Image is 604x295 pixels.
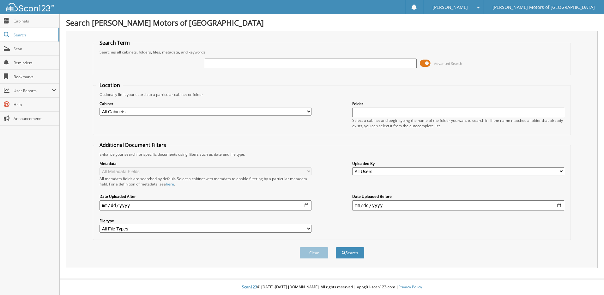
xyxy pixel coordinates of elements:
span: Reminders [14,60,56,66]
span: Announcements [14,116,56,121]
label: Uploaded By [352,161,564,166]
div: Select a cabinet and begin typing the name of the folder you want to search in. If the name match... [352,118,564,129]
div: All metadata fields are searched by default. Select a cabinet with metadata to enable filtering b... [100,176,311,187]
button: Search [336,247,364,259]
legend: Location [96,82,123,89]
button: Clear [300,247,328,259]
span: User Reports [14,88,52,93]
iframe: Chat Widget [572,265,604,295]
a: Privacy Policy [398,284,422,290]
span: Bookmarks [14,74,56,79]
label: File type [100,218,311,223]
div: © [DATE]-[DATE] [DOMAIN_NAME]. All rights reserved | appg01-scan123-com | [60,279,604,295]
span: Scan [14,46,56,52]
span: Advanced Search [434,61,462,66]
span: Cabinets [14,18,56,24]
span: Search [14,32,55,38]
input: start [100,200,311,210]
a: here [166,181,174,187]
span: Help [14,102,56,107]
span: [PERSON_NAME] Motors of [GEOGRAPHIC_DATA] [492,5,595,9]
div: Enhance your search for specific documents using filters such as date and file type. [96,152,567,157]
label: Cabinet [100,101,311,106]
div: Searches all cabinets, folders, files, metadata, and keywords [96,49,567,55]
label: Date Uploaded Before [352,194,564,199]
span: [PERSON_NAME] [432,5,468,9]
span: Scan123 [242,284,257,290]
input: end [352,200,564,210]
div: Optionally limit your search to a particular cabinet or folder [96,92,567,97]
img: scan123-logo-white.svg [6,3,54,11]
label: Folder [352,101,564,106]
legend: Additional Document Filters [96,141,169,148]
label: Date Uploaded After [100,194,311,199]
legend: Search Term [96,39,133,46]
h1: Search [PERSON_NAME] Motors of [GEOGRAPHIC_DATA] [66,17,598,28]
label: Metadata [100,161,311,166]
